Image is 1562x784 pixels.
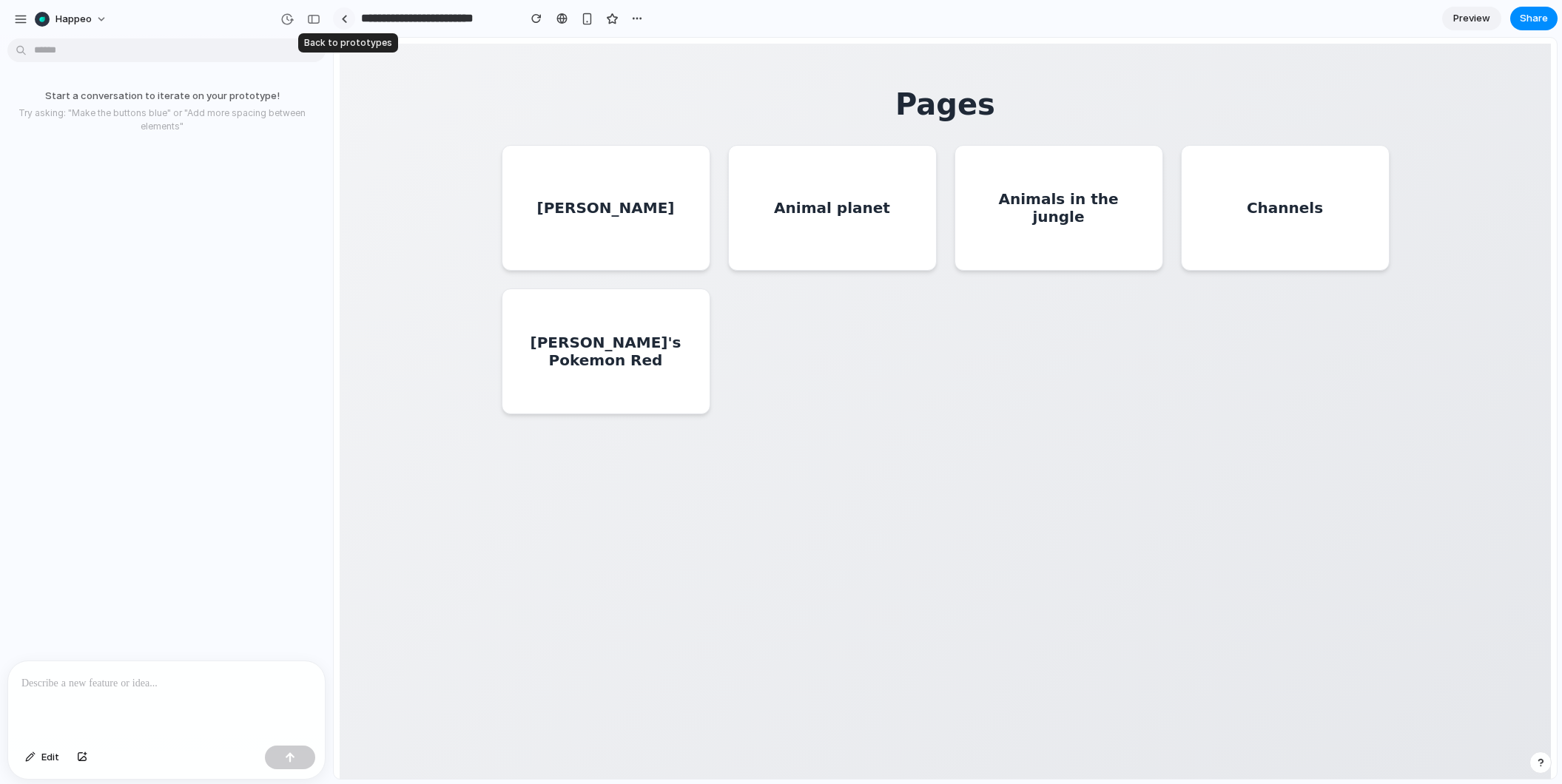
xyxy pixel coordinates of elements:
[41,750,59,765] span: Edit
[913,161,989,179] h3: Channels
[1442,7,1501,30] a: Preview
[298,33,398,53] div: Back to prototypes
[55,12,92,27] span: Happeo
[186,296,358,331] h3: [PERSON_NAME]'s Pokemon Red
[203,161,341,179] h3: [PERSON_NAME]
[1520,11,1548,26] span: Share
[1510,7,1558,30] button: Share
[6,89,318,104] p: Start a conversation to iterate on your prototype!
[6,107,318,133] p: Try asking: "Make the buttons blue" or "Add more spacing between elements"
[440,161,556,179] h3: Animal planet
[29,7,115,31] button: Happeo
[18,746,67,769] button: Edit
[639,152,811,188] h3: Animals in the jungle
[168,50,1056,84] h1: Pages
[1453,11,1490,26] span: Preview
